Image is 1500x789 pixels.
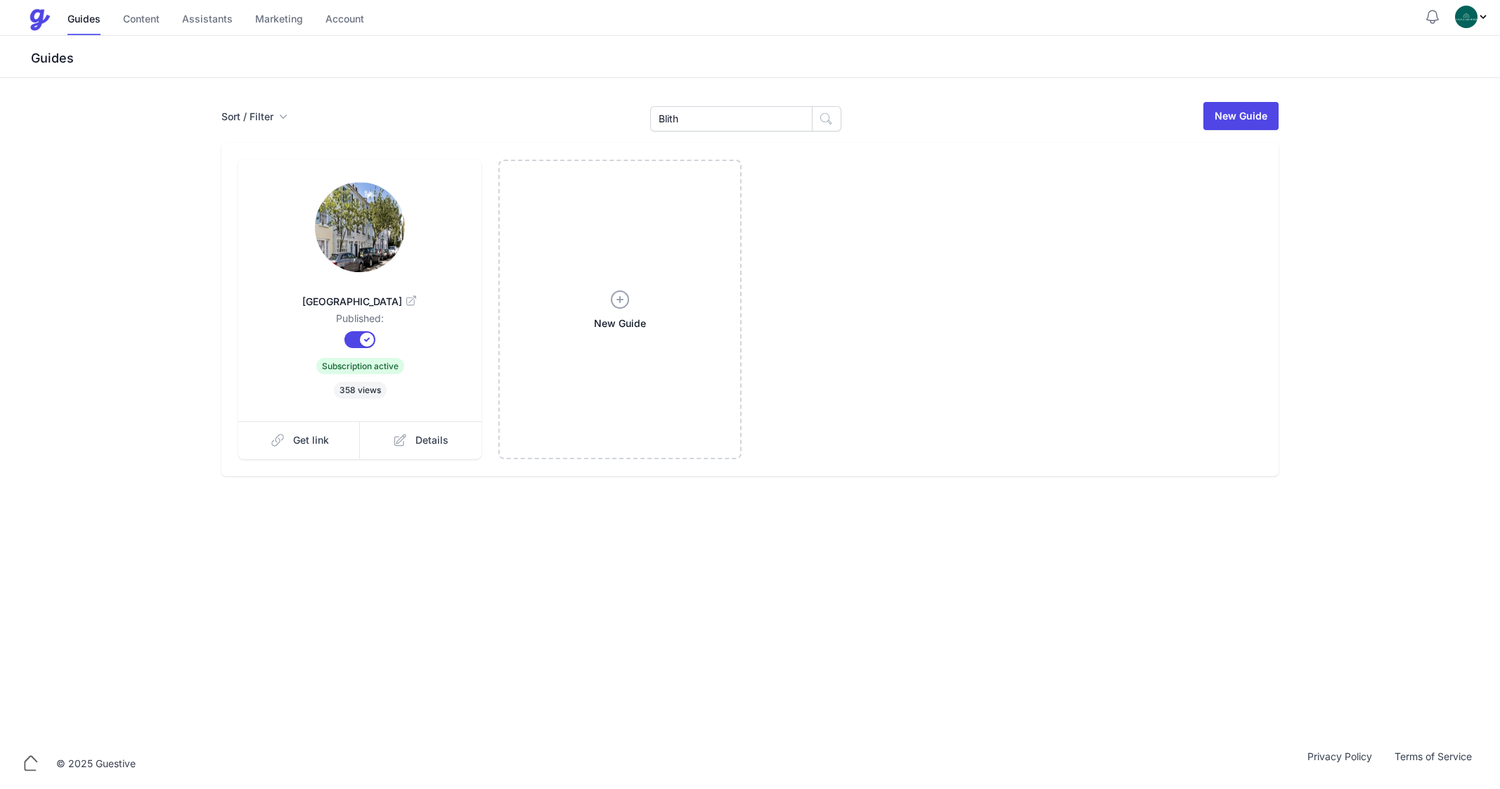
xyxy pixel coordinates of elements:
[498,160,742,459] a: New Guide
[650,106,813,131] input: Search Guides
[1203,102,1279,130] a: New Guide
[1383,750,1483,778] a: Terms of Service
[28,8,51,31] img: Guestive Guides
[238,421,361,459] a: Get link
[182,5,233,35] a: Assistants
[1424,8,1441,25] button: Notifications
[67,5,101,35] a: Guides
[334,382,387,399] span: 358 views
[415,433,448,447] span: Details
[1455,6,1478,28] img: oovs19i4we9w73xo0bfpgswpi0cd
[123,5,160,35] a: Content
[221,110,287,124] button: Sort / Filter
[325,5,364,35] a: Account
[1455,6,1489,28] div: Profile Menu
[315,182,405,272] img: cmhj8lc3115tuocrz0uiwq6yv7xm
[261,278,459,312] a: [GEOGRAPHIC_DATA]
[293,433,329,447] span: Get link
[360,421,481,459] a: Details
[316,358,404,374] span: Subscription active
[261,312,459,331] dd: Published:
[594,316,646,331] span: New Guide
[1296,750,1383,778] a: Privacy Policy
[261,295,459,309] span: [GEOGRAPHIC_DATA]
[56,757,136,771] div: © 2025 Guestive
[255,5,303,35] a: Marketing
[28,50,1500,67] h3: Guides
